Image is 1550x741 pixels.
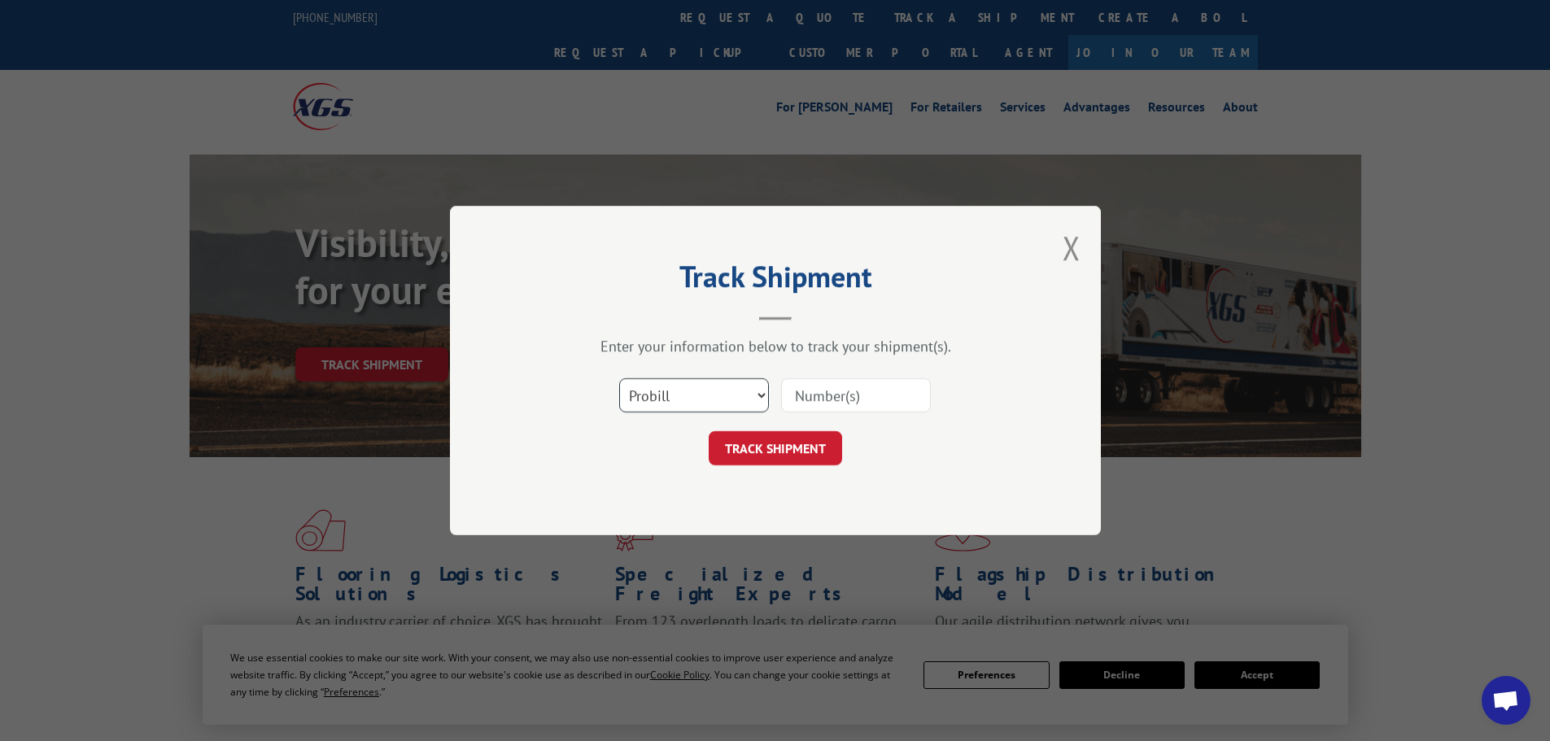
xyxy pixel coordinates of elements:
[709,431,842,465] button: TRACK SHIPMENT
[1482,676,1530,725] a: Open chat
[531,337,1020,355] div: Enter your information below to track your shipment(s).
[531,265,1020,296] h2: Track Shipment
[1063,226,1081,269] button: Close modal
[781,378,931,412] input: Number(s)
